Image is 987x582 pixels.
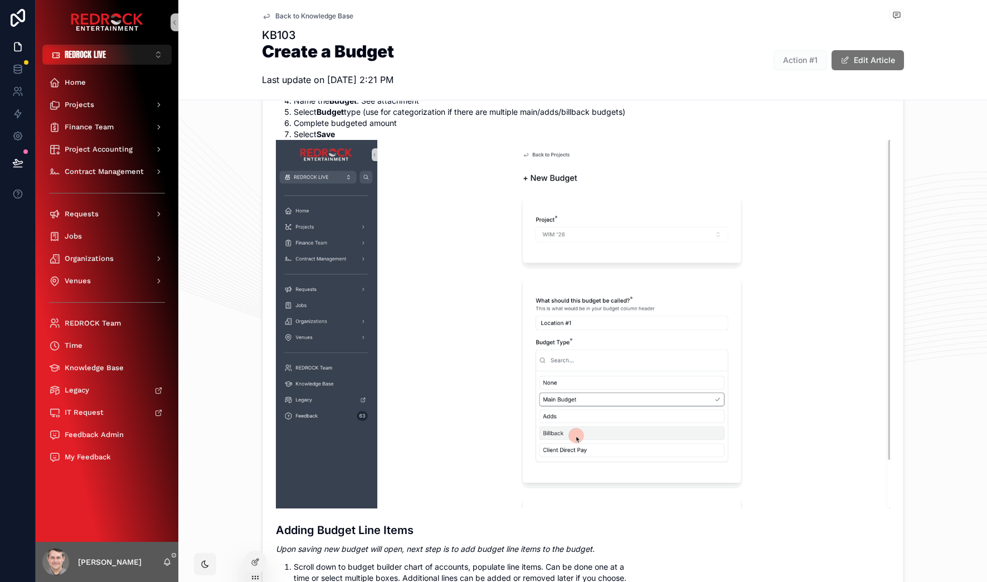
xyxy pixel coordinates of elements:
[65,232,82,241] span: Jobs
[42,447,172,467] a: My Feedback
[42,271,172,291] a: Venues
[65,254,114,263] span: Organizations
[294,95,890,106] li: Name the . See attachment
[317,107,344,117] strong: Budget
[42,204,172,224] a: Requests
[65,123,114,132] span: Finance Team
[275,12,353,21] span: Back to Knowledge Base
[65,145,133,154] span: Project Accounting
[262,73,394,86] p: Last update on [DATE] 2:21 PM
[65,167,144,176] span: Contract Management
[294,106,890,118] li: Select type (use for categorization if there are multiple main/adds/billback budgets)
[276,140,890,509] img: b5da525f-3ecc-4718-a676-b19f8f457ca1-KB103_CreateBudget.gif
[65,319,121,328] span: REDROCK Team
[294,129,890,140] li: Select
[276,522,890,539] h3: Adding Budget Line Items
[42,45,172,65] button: Select Button
[42,425,172,445] a: Feedback Admin
[71,13,143,31] img: App logo
[42,336,172,356] a: Time
[65,100,94,109] span: Projects
[276,544,595,554] em: Upon saving new budget will open, next step is to add budget line items to the budget.
[42,313,172,333] a: REDROCK Team
[262,43,394,60] h1: Create a Budget
[36,65,178,482] div: scrollable content
[42,162,172,182] a: Contract Management
[65,210,99,219] span: Requests
[294,118,890,129] li: Complete budgeted amount
[65,277,91,285] span: Venues
[42,72,172,93] a: Home
[329,96,357,105] strong: Budget
[262,12,353,21] a: Back to Knowledge Base
[42,380,172,400] a: Legacy
[262,27,394,43] h1: KB103
[832,50,904,70] button: Edit Article
[65,341,82,350] span: Time
[42,139,172,159] a: Project Accounting
[42,402,172,423] a: IT Request
[317,129,335,139] strong: Save
[65,408,104,417] span: IT Request
[65,78,86,87] span: Home
[42,117,172,137] a: Finance Team
[65,49,106,60] span: REDROCK LIVE
[78,556,142,568] p: [PERSON_NAME]
[42,95,172,115] a: Projects
[65,430,124,439] span: Feedback Admin
[42,358,172,378] a: Knowledge Base
[65,363,124,372] span: Knowledge Base
[65,453,111,462] span: My Feedback
[42,249,172,269] a: Organizations
[42,226,172,246] a: Jobs
[65,386,89,395] span: Legacy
